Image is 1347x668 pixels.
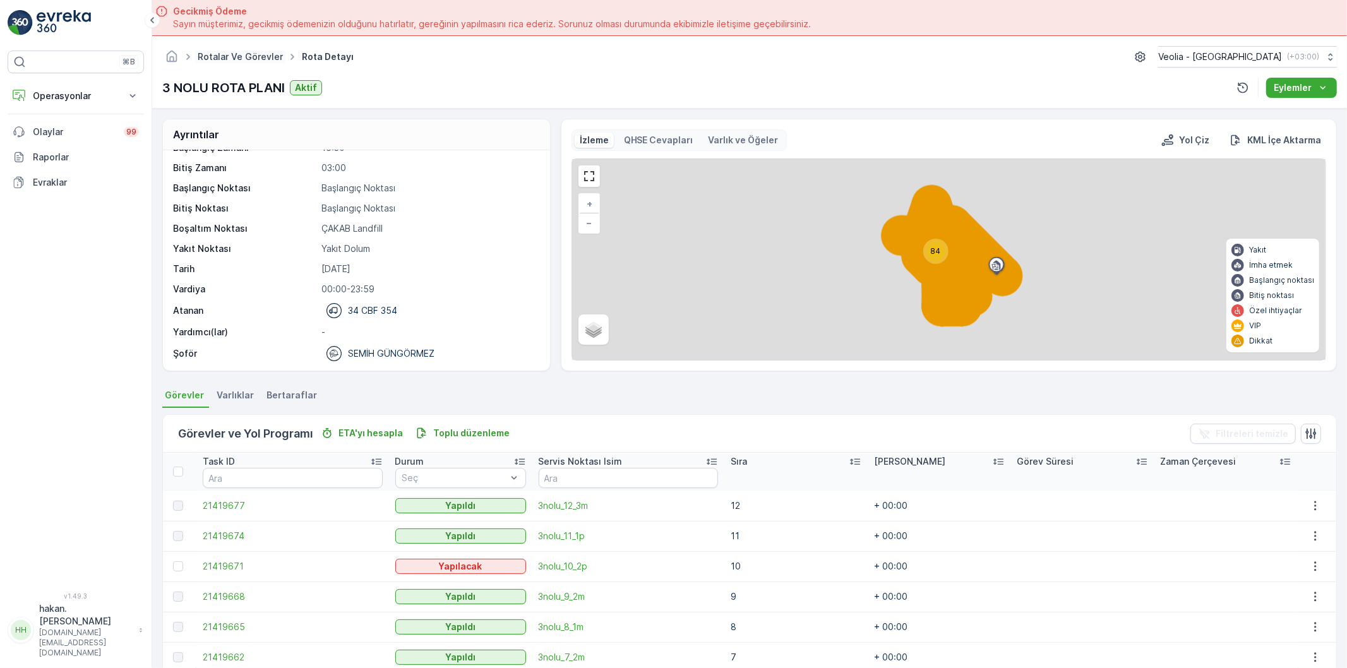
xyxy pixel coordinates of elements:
[203,560,382,573] a: 21419671
[316,426,408,441] button: ETA'yı hesapla
[402,472,506,484] p: Seç
[868,551,1011,582] td: + 00:00
[1247,134,1321,146] p: KML İçe Aktarma
[868,612,1011,642] td: + 00:00
[39,628,133,658] p: [DOMAIN_NAME][EMAIL_ADDRESS][DOMAIN_NAME]
[321,222,537,235] p: ÇAKAB Landfill
[8,602,144,658] button: HHhakan.[PERSON_NAME][DOMAIN_NAME][EMAIL_ADDRESS][DOMAIN_NAME]
[348,347,434,360] p: SEMİH GÜNGÖRMEZ
[217,389,254,402] span: Varlıklar
[8,10,33,35] img: logo
[126,127,136,137] p: 99
[173,347,197,360] p: Şoför
[1224,133,1326,148] button: KML İçe Aktarma
[1249,336,1272,346] p: Dikkat
[395,528,526,544] button: Yapıldı
[724,612,868,642] td: 8
[266,389,317,402] span: Bertaraflar
[1156,133,1214,148] button: Yol Çiz
[624,134,693,146] p: QHSE Cevapları
[203,621,382,633] a: 21419665
[1017,455,1074,468] p: Görev Süresi
[539,468,718,488] input: Ara
[8,83,144,109] button: Operasyonlar
[178,425,313,443] p: Görevler ve Yol Programı
[1249,321,1261,331] p: VIP
[173,127,219,142] p: Ayrıntılar
[580,213,599,232] a: Uzaklaştır
[198,51,283,62] a: Rotalar ve Görevler
[724,551,868,582] td: 10
[37,10,91,35] img: logo_light-DOdMpM7g.png
[173,622,183,632] div: Toggle Row Selected
[931,246,941,256] span: 84
[165,54,179,65] a: Ana Sayfa
[445,530,476,542] p: Yapıldı
[203,468,382,488] input: Ara
[173,263,316,275] p: Tarih
[8,145,144,170] a: Raporlar
[321,326,537,338] p: -
[1249,290,1294,301] p: Bitiş noktası
[539,499,718,512] a: 3nolu_12_3m
[33,176,139,189] p: Evraklar
[445,651,476,664] p: Yapıldı
[724,582,868,612] td: 9
[173,182,316,194] p: Başlangıç Noktası
[299,51,356,63] span: Rota Detayı
[321,263,537,275] p: [DATE]
[33,151,139,164] p: Raporlar
[395,589,526,604] button: Yapıldı
[290,80,322,95] button: Aktif
[295,81,317,94] p: Aktif
[1179,134,1209,146] p: Yol Çiz
[173,18,811,30] span: Sayın müşterimiz, gecikmiş ödemenizin olduğunu hatırlatır, gereğinin yapılmasını rica ederiz. Sor...
[321,202,537,215] p: Başlangıç Noktası
[1161,455,1236,468] p: Zaman Çerçevesi
[33,126,116,138] p: Olaylar
[1158,51,1282,63] p: Veolia - [GEOGRAPHIC_DATA]
[173,304,203,317] p: Atanan
[348,304,397,317] p: 34 CBF 354
[321,283,537,295] p: 00:00-23:59
[1274,81,1312,94] p: Eylemler
[173,162,316,174] p: Bitiş Zamanı
[724,521,868,551] td: 11
[338,427,403,439] p: ETA'yı hesapla
[395,559,526,574] button: Yapılacak
[8,119,144,145] a: Olaylar99
[1249,260,1293,270] p: İmha etmek
[539,455,623,468] p: Servis Noktası Isim
[39,602,133,628] p: hakan.[PERSON_NAME]
[395,455,424,468] p: Durum
[203,651,382,664] a: 21419662
[173,531,183,541] div: Toggle Row Selected
[709,134,779,146] p: Varlık ve Öğeler
[11,620,31,640] div: HH
[162,78,285,97] p: 3 NOLU ROTA PLANI
[445,621,476,633] p: Yapıldı
[203,499,382,512] a: 21419677
[586,217,592,228] span: −
[173,5,811,18] span: Gecikmiş Ödeme
[203,455,235,468] p: Task ID
[539,560,718,573] span: 3nolu_10_2p
[321,182,537,194] p: Başlangıç Noktası
[8,170,144,195] a: Evraklar
[445,590,476,603] p: Yapıldı
[203,590,382,603] a: 21419668
[1249,306,1302,316] p: Özel ihtiyaçlar
[439,560,482,573] p: Yapılacak
[539,621,718,633] a: 3nolu_8_1m
[395,498,526,513] button: Yapıldı
[580,167,599,186] a: View Fullscreen
[1266,78,1337,98] button: Eylemler
[203,530,382,542] a: 21419674
[580,316,608,343] a: Layers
